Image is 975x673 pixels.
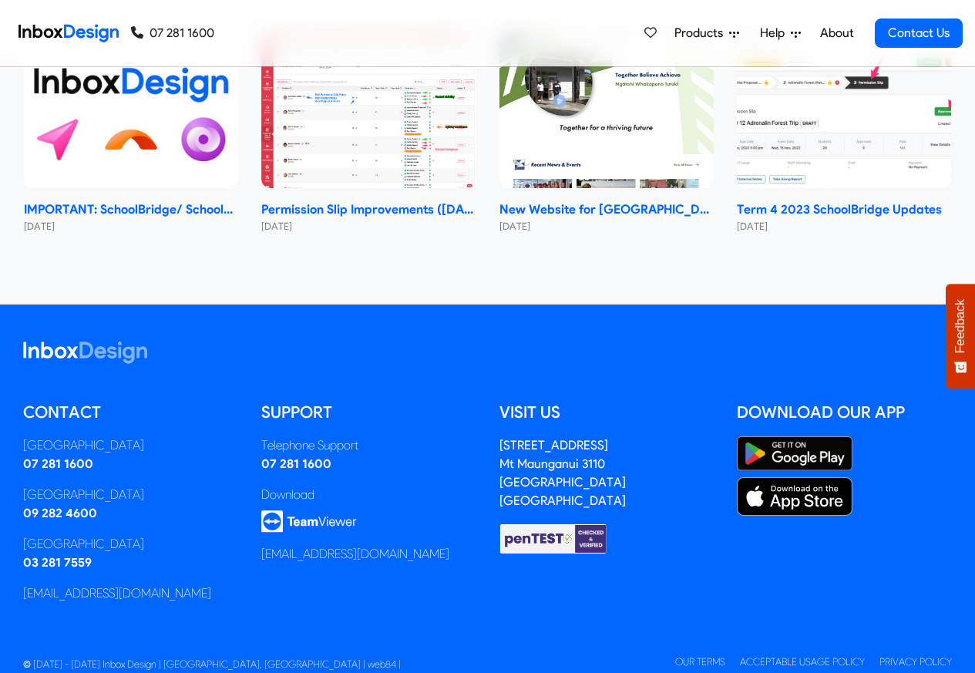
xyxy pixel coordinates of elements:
img: Apple App Store [737,477,852,516]
small: [DATE] [24,219,238,234]
h5: Contact [23,401,238,424]
div: Download [261,486,476,504]
span: Products [674,24,729,42]
img: Term 4 2023 SchoolBridge Updates [737,28,951,189]
a: [EMAIL_ADDRESS][DOMAIN_NAME] [261,547,449,561]
a: [EMAIL_ADDRESS][DOMAIN_NAME] [23,586,211,601]
img: Permission Slip Improvements (June 2024) [261,28,476,189]
a: New Website for Whangaparāoa College New Website for [GEOGRAPHIC_DATA] [DATE] [499,28,714,234]
a: Help [754,18,807,49]
a: Acceptable Usage Policy [740,656,865,668]
div: [GEOGRAPHIC_DATA] [23,486,238,504]
img: IMPORTANT: SchoolBridge/ SchoolPoint Data- Sharing Information- NEW 2024 [24,28,238,189]
strong: New Website for [GEOGRAPHIC_DATA] [499,200,714,219]
a: Checked & Verified by penTEST [499,530,607,545]
div: [GEOGRAPHIC_DATA] [23,535,238,554]
a: 07 281 1600 [23,456,93,471]
a: 03 281 7559 [23,555,92,570]
img: Google Play Store [737,436,852,471]
span: Feedback [953,299,967,353]
div: [GEOGRAPHIC_DATA] [23,436,238,455]
a: 09 282 4600 [23,506,97,520]
small: [DATE] [499,219,714,234]
a: Permission Slip Improvements (June 2024) Permission Slip Improvements ([DATE]) [DATE] [261,28,476,234]
a: IMPORTANT: SchoolBridge/ SchoolPoint Data- Sharing Information- NEW 2024 IMPORTANT: SchoolBridge/... [24,28,238,234]
img: logo_inboxdesign_white.svg [23,342,147,364]
a: Privacy Policy [879,656,952,668]
h5: Visit us [499,401,714,424]
img: New Website for Whangaparāoa College [499,28,714,189]
address: [STREET_ADDRESS] Mt Maunganui 3110 [GEOGRAPHIC_DATA] [GEOGRAPHIC_DATA] [499,438,626,508]
strong: Permission Slip Improvements ([DATE]) [261,200,476,219]
a: 07 281 1600 [131,24,214,42]
img: logo_teamviewer.svg [261,510,357,533]
a: Term 4 2023 SchoolBridge Updates Term 4 2023 SchoolBridge Updates [DATE] [737,28,951,234]
span: Help [760,24,791,42]
a: Our Terms [675,656,725,668]
h5: Download our App [737,401,952,424]
div: Telephone Support [261,436,476,455]
h5: Support [261,401,476,424]
img: Checked & Verified by penTEST [499,523,607,555]
a: Contact Us [875,19,963,48]
a: [STREET_ADDRESS]Mt Maunganui 3110[GEOGRAPHIC_DATA][GEOGRAPHIC_DATA] [499,438,626,508]
strong: Term 4 2023 SchoolBridge Updates [737,200,951,219]
small: [DATE] [261,219,476,234]
a: About [815,18,858,49]
a: 07 281 1600 [261,456,331,471]
strong: IMPORTANT: SchoolBridge/ SchoolPoint Data- Sharing Information- NEW 2024 [24,200,238,219]
span: © [DATE] - [DATE] Inbox Design | [GEOGRAPHIC_DATA], [GEOGRAPHIC_DATA] | web84 | [23,658,401,670]
small: [DATE] [737,219,951,234]
button: Feedback - Show survey [946,284,975,389]
a: Products [668,18,745,49]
